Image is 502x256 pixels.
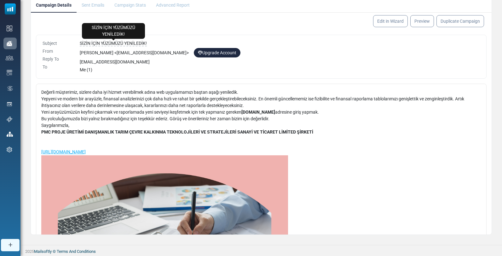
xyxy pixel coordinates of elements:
p: Yepyeni ve modern bir arayüzle, finansal analizlerinizi çok daha hızlı ve rahat bir şekilde gerçe... [41,96,481,109]
img: dashboard-icon.svg [7,26,12,31]
p: Değerli müşterimiz, sizlere daha iyi hizmet verebilmek adına web uygulamamızı baştan aşağı yenile... [41,89,481,96]
div: To [43,64,72,70]
p: Bu yolculuğumuzda bizi yalnız bırakmadığınız için teşekkür ederiz. Görüş ve önerileriniz her zama... [41,116,481,122]
a: [URL][DOMAIN_NAME] [41,149,86,154]
div: [EMAIL_ADDRESS][DOMAIN_NAME] [80,59,480,65]
img: mailsoftly_icon_blue_white.svg [5,3,16,15]
img: email-templates-icon.svg [7,70,12,75]
strong: [DOMAIN_NAME] [241,110,275,115]
span: translation missing: en.layouts.footer.terms_and_conditions [57,249,96,254]
div: Reply To [43,56,72,63]
a: Edit in Wizard [373,15,408,27]
a: Upgrade Account [194,48,240,57]
img: contacts-icon.svg [6,56,13,60]
a: Terms And Conditions [57,249,96,254]
p: Yeni arayüzümüzün keyfini çıkarmak ve raporlamada yeni seviyeyi keşfetmek için tek yapmanız gerek... [41,109,481,116]
img: workflow.svg [7,85,14,92]
div: [PERSON_NAME] < [EMAIL_ADDRESS][DOMAIN_NAME] > [80,48,480,57]
p: Saygılarımızla, [41,122,481,135]
div: From [43,48,72,55]
strong: PMC PROJE ÜRETİMİ DANIŞMANLIK TARIM ÇEVRE KALKINMA TEKNOLOJİLERİ VE STRATEJİLERİ SANAYİ VE TİCARE... [41,129,313,134]
div: SİZİN İÇİN YÜZÜMÜZÜ YENİLEDİK! [82,23,145,39]
a: Duplicate Campaign [436,15,484,27]
a: Preview [410,15,434,27]
span: SİZİN İÇİN YÜZÜMÜZÜ YENİLEDİK! [80,41,147,46]
img: settings-icon.svg [7,147,12,152]
img: campaigns-icon-active.png [7,41,12,46]
a: Mailsoftly © [34,249,56,254]
img: support-icon.svg [7,116,12,122]
span: Me (1) [80,67,92,72]
img: landing_pages.svg [7,101,12,107]
div: Subject [43,40,72,47]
